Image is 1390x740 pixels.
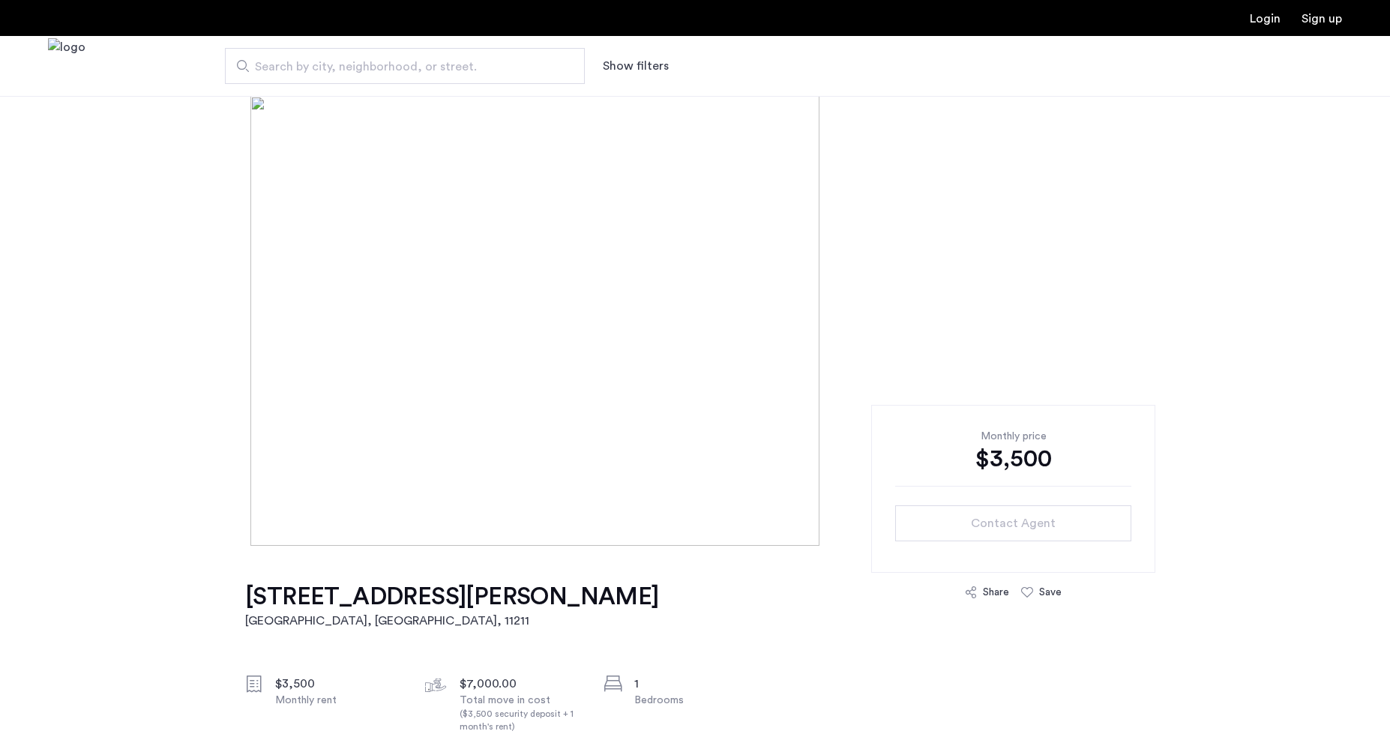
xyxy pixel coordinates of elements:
span: Contact Agent [971,514,1056,532]
div: Total move in cost [460,693,586,733]
h2: [GEOGRAPHIC_DATA], [GEOGRAPHIC_DATA] , 11211 [245,612,659,630]
div: Bedrooms [634,693,760,708]
div: $3,500 [275,675,401,693]
button: Show or hide filters [603,57,669,75]
div: 1 [634,675,760,693]
a: Login [1250,13,1281,25]
div: ($3,500 security deposit + 1 month's rent) [460,708,586,733]
div: Share [983,585,1009,600]
a: [STREET_ADDRESS][PERSON_NAME][GEOGRAPHIC_DATA], [GEOGRAPHIC_DATA], 11211 [245,582,659,630]
div: $3,500 [895,444,1131,474]
button: button [895,505,1131,541]
div: $7,000.00 [460,675,586,693]
div: Monthly price [895,429,1131,444]
input: Apartment Search [225,48,585,84]
div: Save [1039,585,1062,600]
span: Search by city, neighborhood, or street. [255,58,543,76]
a: Cazamio Logo [48,38,85,94]
a: Registration [1302,13,1342,25]
img: [object%20Object] [250,96,1140,546]
img: logo [48,38,85,94]
h1: [STREET_ADDRESS][PERSON_NAME] [245,582,659,612]
div: Monthly rent [275,693,401,708]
